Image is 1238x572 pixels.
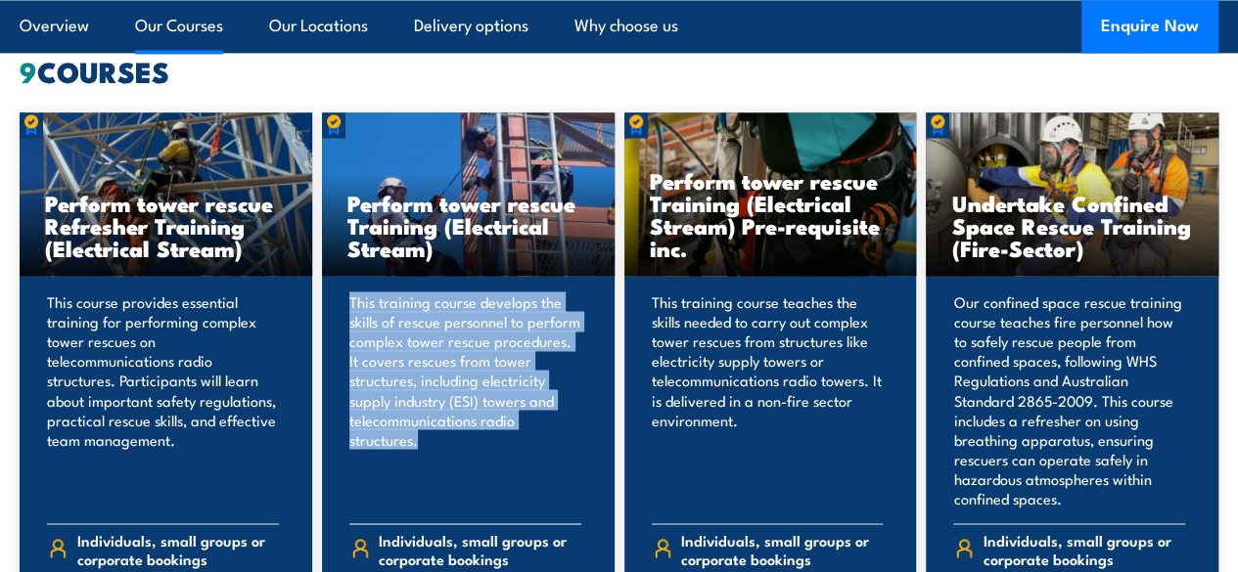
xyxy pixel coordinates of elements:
[45,192,287,259] h3: Perform tower rescue Refresher Training (Electrical Stream)
[951,192,1193,259] h3: Undertake Confined Space Rescue Training (Fire-Sector)
[650,169,892,259] h3: Perform tower rescue Training (Electrical Stream) Pre-requisite inc.
[47,292,279,507] p: This course provides essential training for performing complex tower rescues on telecommunication...
[953,292,1185,507] p: Our confined space rescue training course teaches fire personnel how to safely rescue people from...
[347,192,589,259] h3: Perform tower rescue Training (Electrical Stream)
[379,530,580,567] span: Individuals, small groups or corporate bookings
[20,49,37,93] strong: 9
[77,530,279,567] span: Individuals, small groups or corporate bookings
[652,292,884,507] p: This training course teaches the skills needed to carry out complex tower rescues from structures...
[984,530,1185,567] span: Individuals, small groups or corporate bookings
[20,58,1218,84] h2: COURSES
[349,292,581,507] p: This training course develops the skills of rescue personnel to perform complex tower rescue proc...
[681,530,883,567] span: Individuals, small groups or corporate bookings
